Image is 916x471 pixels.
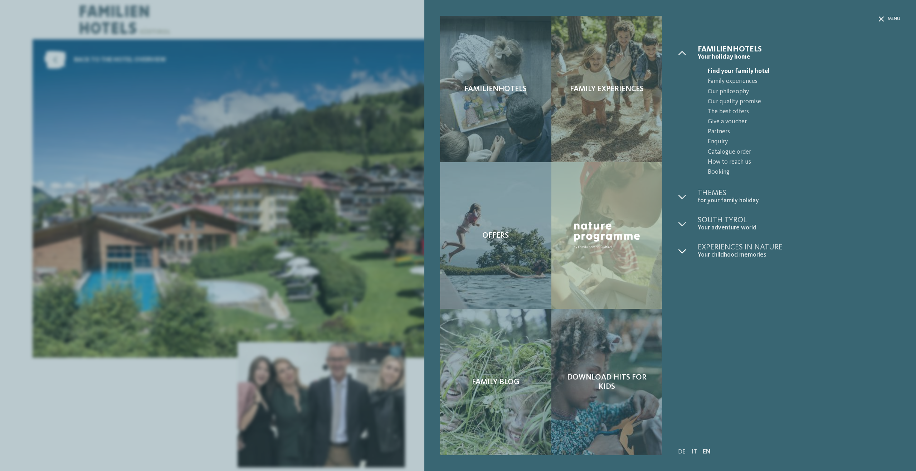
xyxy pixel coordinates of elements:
[698,167,900,177] a: Booking
[440,162,551,309] a: Family hotel in Val Gardena/Gröden: a special place Offers
[708,157,900,167] span: How to reach us
[708,76,900,86] span: Family experiences
[551,162,662,309] a: Family hotel in Val Gardena/Gröden: a special place Nature Programme
[571,219,643,252] img: Nature Programme
[698,137,900,147] a: Enquiry
[703,449,711,455] a: EN
[482,231,509,240] span: Offers
[472,377,520,387] span: Family Blog
[698,53,900,61] span: Your holiday home
[551,309,662,455] a: Family hotel in Val Gardena/Gröden: a special place Download hits for kids
[692,449,697,455] a: IT
[888,16,900,22] span: Menu
[698,216,900,232] a: South Tyrol Your adventure world
[698,189,900,204] a: Themes for your family holiday
[708,147,900,157] span: Catalogue order
[708,167,900,177] span: Booking
[708,117,900,127] span: Give a voucher
[708,137,900,147] span: Enquiry
[698,251,900,259] span: Your childhood memories
[440,16,551,162] a: Family hotel in Val Gardena/Gröden: a special place Familienhotels
[698,243,900,259] a: Experiences in nature Your childhood memories
[698,224,900,232] span: Your adventure world
[698,66,900,76] a: Find your family hotel
[678,449,686,455] a: DE
[708,107,900,117] span: The best offers
[698,157,900,167] a: How to reach us
[698,97,900,107] a: Our quality promise
[708,66,900,76] span: Find your family hotel
[570,84,644,94] span: Family experiences
[698,107,900,117] a: The best offers
[559,373,654,392] span: Download hits for kids
[698,189,900,197] span: Themes
[698,45,900,53] span: Familienhotels
[698,243,900,251] span: Experiences in nature
[464,84,527,94] span: Familienhotels
[698,45,900,61] a: Familienhotels Your holiday home
[708,97,900,107] span: Our quality promise
[698,117,900,127] a: Give a voucher
[551,16,662,162] a: Family hotel in Val Gardena/Gröden: a special place Family experiences
[708,87,900,97] span: Our philosophy
[698,87,900,97] a: Our philosophy
[440,309,551,455] a: Family hotel in Val Gardena/Gröden: a special place Family Blog
[708,127,900,137] span: Partners
[698,197,900,204] span: for your family holiday
[698,127,900,137] a: Partners
[698,76,900,86] a: Family experiences
[698,147,900,157] a: Catalogue order
[698,216,900,224] span: South Tyrol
